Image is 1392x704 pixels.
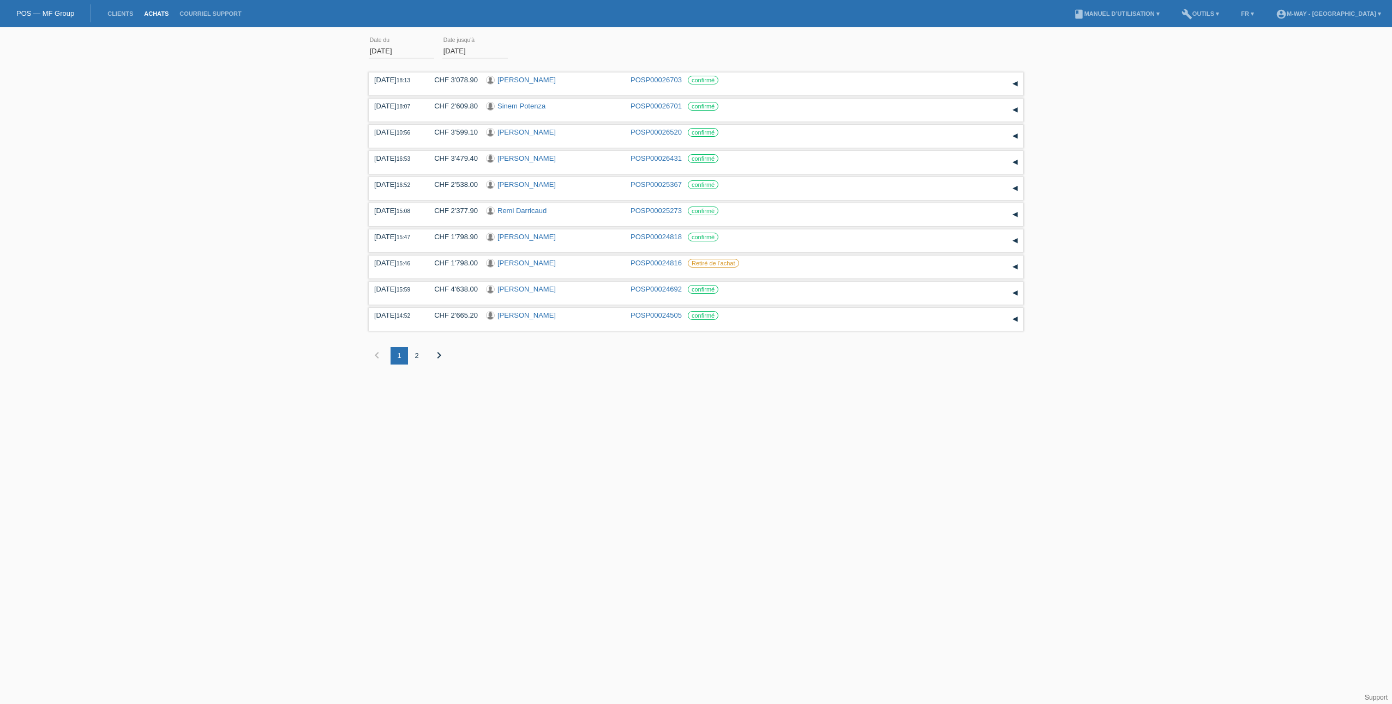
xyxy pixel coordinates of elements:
label: confirmé [688,233,718,241]
div: étendre/coller [1007,259,1023,275]
i: book [1073,9,1084,20]
a: POSP00026520 [631,128,682,136]
label: confirmé [688,154,718,163]
div: étendre/coller [1007,207,1023,223]
a: Clients [102,10,139,17]
label: confirmé [688,76,718,84]
label: confirmé [688,285,718,294]
div: CHF 2'609.80 [426,102,478,110]
div: étendre/coller [1007,285,1023,301]
a: Sinem Potenza [497,102,545,110]
a: POSP00024505 [631,311,682,319]
label: Retiré de l‘achat [688,259,739,268]
div: étendre/coller [1007,154,1023,171]
a: [PERSON_NAME] [497,259,556,267]
a: [PERSON_NAME] [497,285,556,293]
div: [DATE] [374,154,418,162]
span: 16:53 [397,156,410,162]
a: FR ▾ [1235,10,1259,17]
i: account_circle [1276,9,1287,20]
div: étendre/coller [1007,233,1023,249]
div: CHF 2'377.90 [426,207,478,215]
a: POSP00026703 [631,76,682,84]
a: Achats [139,10,174,17]
label: confirmé [688,207,718,215]
a: POSP00024818 [631,233,682,241]
i: chevron_left [370,349,383,362]
span: 15:46 [397,260,410,266]
label: confirmé [688,102,718,111]
a: [PERSON_NAME] [497,180,556,189]
a: [PERSON_NAME] [497,76,556,84]
div: étendre/coller [1007,128,1023,144]
span: 15:59 [397,287,410,293]
a: POSP00026701 [631,102,682,110]
div: étendre/coller [1007,180,1023,197]
div: CHF 1'798.00 [426,259,478,267]
div: [DATE] [374,128,418,136]
div: [DATE] [374,259,418,267]
span: 10:56 [397,130,410,136]
label: confirmé [688,180,718,189]
label: confirmé [688,128,718,137]
a: POS — MF Group [16,9,74,17]
i: chevron_right [433,349,446,362]
span: 18:07 [397,104,410,110]
a: Remi Darricaud [497,207,547,215]
div: 2 [408,347,425,365]
a: [PERSON_NAME] [497,128,556,136]
div: étendre/coller [1007,102,1023,118]
a: POSP00024692 [631,285,682,293]
div: CHF 2'665.20 [426,311,478,319]
div: [DATE] [374,76,418,84]
div: [DATE] [374,207,418,215]
div: CHF 4'638.00 [426,285,478,293]
a: buildOutils ▾ [1176,10,1225,17]
span: 15:08 [397,208,410,214]
a: POSP00026431 [631,154,682,162]
div: étendre/coller [1007,311,1023,327]
div: [DATE] [374,285,418,293]
a: [PERSON_NAME] [497,233,556,241]
a: [PERSON_NAME] [497,154,556,162]
a: [PERSON_NAME] [497,311,556,319]
div: CHF 1'798.90 [426,233,478,241]
div: [DATE] [374,311,418,319]
a: POSP00025367 [631,180,682,189]
span: 16:52 [397,182,410,188]
a: POSP00025273 [631,207,682,215]
span: 14:52 [397,313,410,319]
div: 1 [391,347,408,365]
a: POSP00024816 [631,259,682,267]
i: build [1181,9,1192,20]
a: account_circlem-way - [GEOGRAPHIC_DATA] ▾ [1270,10,1387,17]
a: bookManuel d’utilisation ▾ [1068,10,1165,17]
span: 18:13 [397,77,410,83]
span: 15:47 [397,234,410,240]
div: CHF 3'078.90 [426,76,478,84]
div: CHF 2'538.00 [426,180,478,189]
div: [DATE] [374,102,418,110]
div: CHF 3'479.40 [426,154,478,162]
div: [DATE] [374,233,418,241]
label: confirmé [688,311,718,320]
a: Courriel Support [174,10,247,17]
a: Support [1365,694,1388,701]
div: CHF 3'599.10 [426,128,478,136]
div: [DATE] [374,180,418,189]
div: étendre/coller [1007,76,1023,92]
